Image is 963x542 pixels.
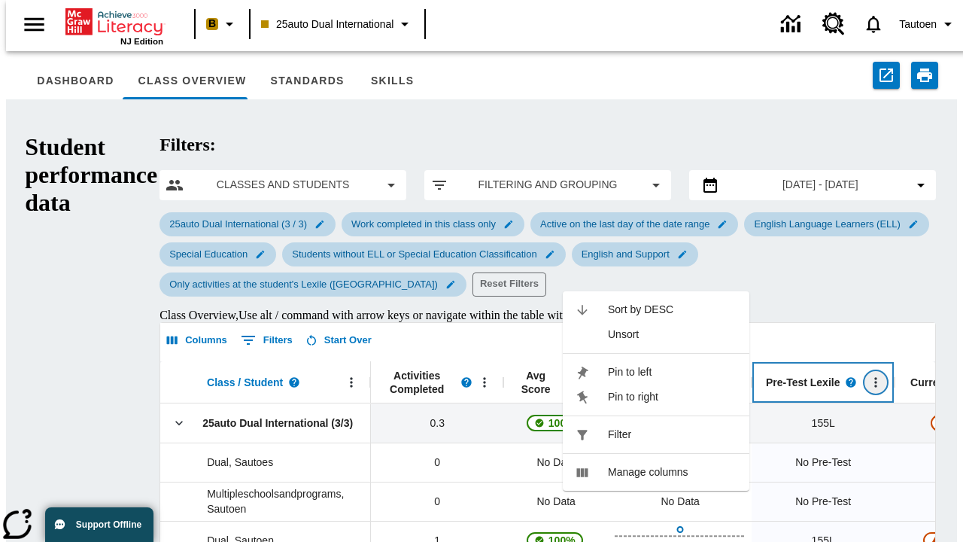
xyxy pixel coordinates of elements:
button: Open Menu [473,371,496,394]
span: Active on the last day of the date range [531,218,718,230]
div: Edit English and Support filter selected submenu item [572,242,698,266]
span: Unsort [608,327,737,343]
div: 0, Multipleschoolsandprograms, Sautoen [371,482,503,521]
div: Edit 25auto Dual International (3 / 3) filter selected submenu item [159,212,336,236]
button: Boost Class color is peach. Change class color [200,11,245,38]
span: No Pre-Test, Dual, Sautoes [795,455,851,470]
a: Notifications [854,5,893,44]
span: No Data [530,486,583,517]
span: 0 [434,494,440,510]
button: Export to CSV [873,62,900,89]
button: Class Overview [126,63,259,99]
h2: Filters: [159,135,936,155]
div: Edit Active on the last day of the date range filter selected submenu item [530,212,738,236]
span: English and Support [573,248,679,260]
div: Home [65,5,163,46]
button: Read more about the Average score [560,371,583,394]
button: Skills [357,63,429,99]
div: 0.3, 25auto Dual International (3/3) [371,403,503,443]
button: Open side menu [12,2,56,47]
button: Open Menu [340,371,363,394]
span: 25auto Dual International (3 / 3) [160,218,316,230]
button: Show filters [237,328,296,352]
span: Multipleschoolsandprograms, Sautoen [207,486,363,516]
span: No Pre-Test, Multipleschoolsandprograms, Sautoen [795,494,851,510]
span: Avg Score [511,369,560,396]
div: Edit Work completed in this class only filter selected submenu item [342,212,524,236]
div: Pre-Test Lexile [752,361,895,403]
span: English Language Learners (ELL) [745,218,909,230]
span: Pre-Test Lexile [766,376,840,389]
span: B [208,14,216,33]
span: Pin to left [608,364,737,380]
span: NJ Edition [120,37,163,46]
span: Pin to right [608,389,737,405]
div: 0, Dual, Sautoes [371,443,503,482]
button: Profile/Settings [893,11,963,38]
button: Support Offline [45,507,153,542]
div: Edit Special Education filter selected submenu item [159,242,276,266]
span: Tautoen [899,17,937,32]
span: Dual, Sautoes [207,455,273,470]
span: Students without ELL or Special Education Classification [283,248,545,260]
span: 0 [434,455,440,470]
a: Data Center [772,4,813,45]
button: Dashboard [25,63,126,99]
div: Edit English Language Learners (ELL) filter selected submenu item [744,212,928,236]
span: [DATE] - [DATE] [782,177,858,193]
div: No Data, Multipleschoolsandprograms, Sautoen [503,482,609,521]
div: No Data, Dual, Sautoes [503,443,609,482]
span: Activities Completed [378,369,455,396]
span: Filter [608,427,737,443]
span: 155 Lexile, 25auto Dual International (3/3) [812,416,835,431]
span: No Data [530,447,583,478]
button: Print [911,62,938,89]
div: No Data, Multipleschoolsandprograms, Sautoen [654,486,707,516]
div: , 100%, This student's Average First Try Score 100% is above 75%, 25auto Dual International (3/3) [503,403,609,443]
svg: Click here to collapse the class row [172,416,187,431]
span: Manage columns [608,464,737,480]
div: Class Overview , Use alt / command with arrow keys or navigate within the table with virtual curs... [159,309,936,322]
span: Sort by DESC [608,302,737,318]
button: Class: 25auto Dual International, Select your class [255,11,420,38]
button: Read more about Class / Student [283,371,305,394]
button: Read more about Activities Completed [455,371,478,394]
span: 100% [542,410,582,437]
button: Select columns [163,329,231,352]
button: Select the date range menu item [695,176,930,194]
svg: Collapse Date Range Filter [912,176,930,194]
span: Support Offline [76,519,141,530]
ul: Pre-Test Lexile, Open Menu, [563,291,749,491]
span: 25auto Dual International [261,17,393,32]
button: Select classes and students menu item [166,176,400,194]
div: Edit Students without ELL or Special Education Classification filter selected submenu item [282,242,565,266]
span: 0.3 [430,416,444,431]
button: Pre-Test Lexile, Open Menu, [864,371,887,394]
span: 25auto Dual International (3/3) [202,416,353,431]
button: Standards [259,63,357,99]
div: Edit Only activities at the student's Lexile (Reading) filter selected submenu item [159,273,466,297]
button: Start Over [302,329,375,352]
button: Click here to collapse the class row [168,412,190,434]
span: Special Education [160,248,257,260]
span: Only activities at the student's Lexile ([GEOGRAPHIC_DATA]) [160,279,447,290]
span: Class / Student [207,376,283,389]
button: Read more about Pre-Test Lexile [840,371,862,394]
span: Classes and Students [196,177,370,193]
a: Resource Center, Will open in new tab [813,4,854,44]
span: Filtering and Grouping [460,177,635,193]
span: Work completed in this class only [342,218,505,230]
button: Apply filters menu item [430,176,665,194]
